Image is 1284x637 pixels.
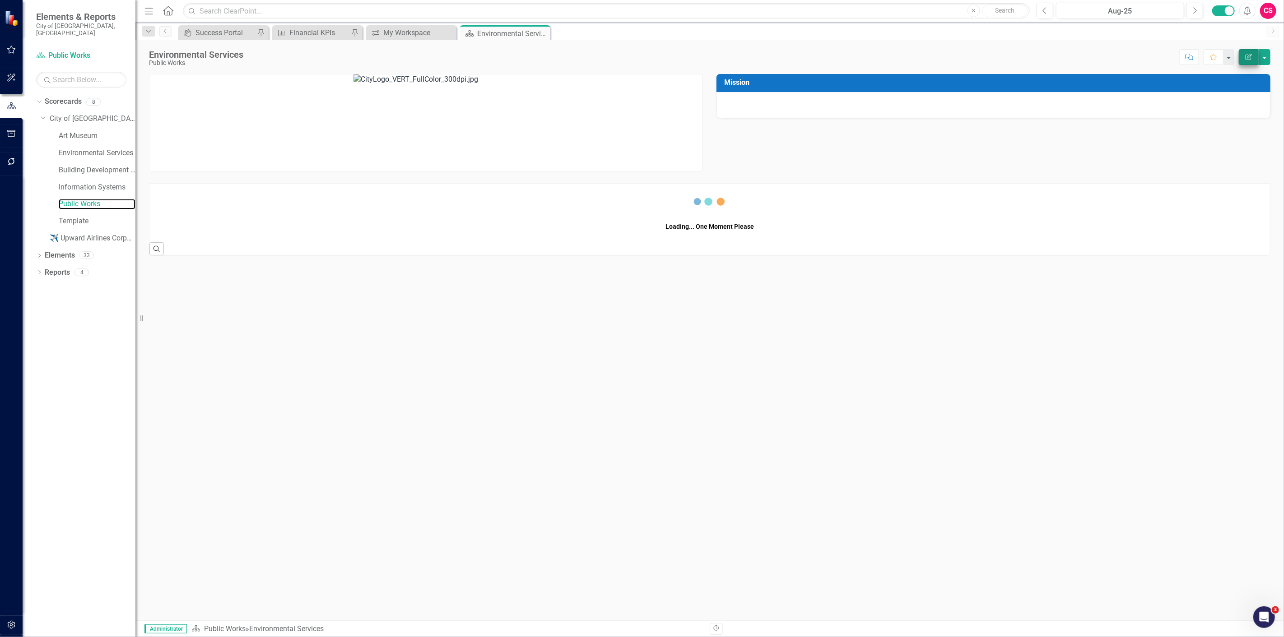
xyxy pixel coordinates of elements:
div: » [191,624,703,634]
a: Building Development Services [59,165,135,175]
img: ClearPoint Strategy [4,9,21,27]
div: My Workspace [383,27,454,38]
a: My Workspace [368,27,454,38]
div: 4 [74,268,89,276]
a: Public Works [204,624,246,633]
div: Financial KPIs [289,27,349,38]
span: Administrator [144,624,187,633]
a: Information Systems [59,182,135,193]
div: Loading... One Moment Please [665,222,754,231]
a: ✈️ Upward Airlines Corporate [50,233,135,244]
div: Environmental Services [149,50,243,60]
small: City of [GEOGRAPHIC_DATA], [GEOGRAPHIC_DATA] [36,22,126,37]
div: Success Portal [195,27,255,38]
img: CityLogo_VERT_FullColor_300dpi.jpg [354,74,498,171]
a: Elements [45,250,75,261]
a: Scorecards [45,97,82,107]
div: Environmental Services [249,624,324,633]
div: Aug-25 [1059,6,1181,17]
a: Environmental Services [59,148,135,158]
span: 3 [1272,606,1279,614]
a: Public Works [36,51,126,61]
button: CS [1260,3,1276,19]
span: Elements & Reports [36,11,126,22]
button: Search [982,5,1028,17]
span: Search [995,7,1014,14]
input: Search Below... [36,72,126,88]
button: Aug-25 [1056,3,1184,19]
h3: Mission [724,78,1266,87]
div: 33 [79,252,94,259]
div: Public Works [149,60,243,66]
a: Financial KPIs [274,27,349,38]
a: Art Museum [59,131,135,141]
input: Search ClearPoint... [183,3,1030,19]
a: Public Works [59,199,135,209]
div: Environmental Services [477,28,548,39]
a: Template [59,216,135,226]
iframe: Intercom live chat [1253,606,1275,628]
a: City of [GEOGRAPHIC_DATA] [50,114,135,124]
div: 8 [86,98,101,106]
a: Success Portal [181,27,255,38]
a: Reports [45,268,70,278]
